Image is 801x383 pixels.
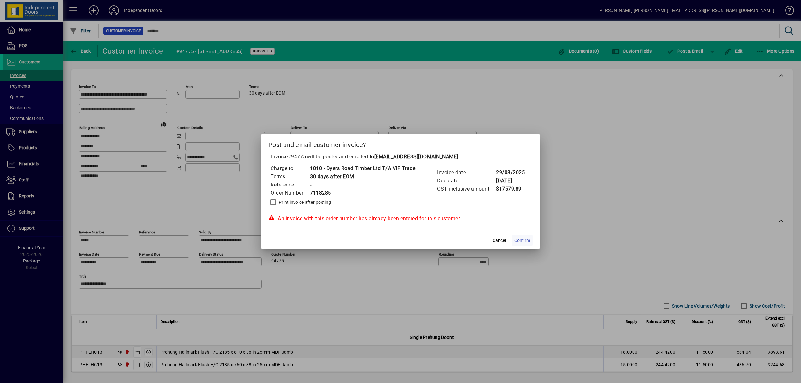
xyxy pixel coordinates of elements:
td: Invoice date [437,168,496,177]
span: Cancel [493,237,506,244]
h2: Post and email customer invoice? [261,134,540,153]
td: Terms [270,173,310,181]
td: 1810 - Dyers Road Timber Ltd T/A VIP Trade [310,164,415,173]
button: Confirm [512,235,533,246]
div: An invoice with this order number has already been entered for this customer. [268,215,533,222]
p: Invoice will be posted . [268,153,533,161]
td: Reference [270,181,310,189]
td: 7118285 [310,189,415,197]
td: $17579.89 [496,185,525,193]
b: [EMAIL_ADDRESS][DOMAIN_NAME] [374,154,458,160]
button: Cancel [489,235,509,246]
td: Charge to [270,164,310,173]
label: Print invoice after posting [278,199,331,205]
td: Order Number [270,189,310,197]
td: GST inclusive amount [437,185,496,193]
span: #94775 [288,154,306,160]
td: [DATE] [496,177,525,185]
span: and emailed to [339,154,458,160]
td: Due date [437,177,496,185]
td: 30 days after EOM [310,173,415,181]
td: - [310,181,415,189]
span: Confirm [514,237,530,244]
td: 29/08/2025 [496,168,525,177]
